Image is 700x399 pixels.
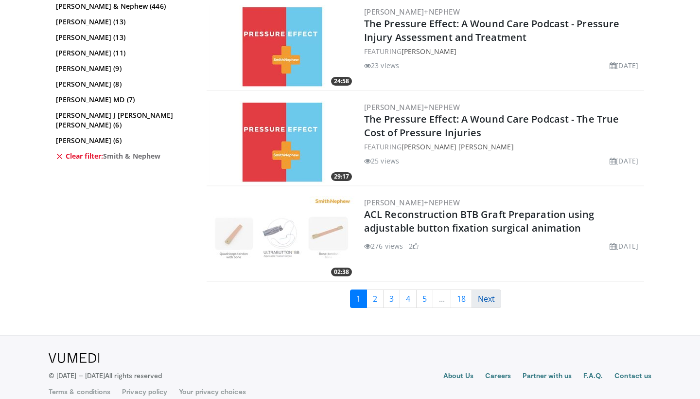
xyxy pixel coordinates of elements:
[122,387,167,397] a: Privacy policy
[209,196,354,279] img: d8bd5114-26b7-4e06-bf02-cb71916f2cf1.300x170_q85_crop-smart_upscale.jpg
[56,136,190,145] a: [PERSON_NAME] (6)
[485,371,511,382] a: Careers
[350,290,367,308] a: 1
[209,101,354,183] img: bce944ac-c964-4110-a3bf-6462e96f2fa7.300x170_q85_crop-smart_upscale.jpg
[367,290,384,308] a: 2
[364,142,642,152] div: FEATURING
[331,77,352,86] span: 24:58
[402,47,456,56] a: [PERSON_NAME]
[364,208,595,235] a: ACL Reconstruction BTB Graft Preparation using adjustable button fixation surgical animation
[103,151,160,161] span: Smith & Nephew
[179,387,245,397] a: Your privacy choices
[523,371,572,382] a: Partner with us
[331,268,352,276] span: 02:38
[409,241,419,251] li: 2
[610,156,638,166] li: [DATE]
[364,46,642,56] div: FEATURING
[56,17,190,27] a: [PERSON_NAME] (13)
[583,371,603,382] a: F.A.Q.
[56,48,190,58] a: [PERSON_NAME] (11)
[383,290,400,308] a: 3
[402,142,514,151] a: [PERSON_NAME] [PERSON_NAME]
[56,95,190,105] a: [PERSON_NAME] MD (7)
[49,353,100,363] img: VuMedi Logo
[364,102,460,112] a: [PERSON_NAME]+Nephew
[105,371,162,380] span: All rights reserved
[472,290,501,308] a: Next
[209,5,354,88] img: 2a658e12-bd38-46e9-9f21-8239cc81ed40.300x170_q85_crop-smart_upscale.jpg
[56,1,190,11] a: [PERSON_NAME] & Nephew (446)
[400,290,417,308] a: 4
[49,387,110,397] a: Terms & conditions
[443,371,474,382] a: About Us
[364,60,399,71] li: 23 views
[610,60,638,71] li: [DATE]
[331,172,352,181] span: 29:17
[56,110,190,130] a: [PERSON_NAME] J [PERSON_NAME] [PERSON_NAME] (6)
[416,290,433,308] a: 5
[364,17,619,44] a: The Pressure Effect: A Wound Care Podcast - Pressure Injury Assessment and Treatment
[364,7,460,17] a: [PERSON_NAME]+Nephew
[207,290,644,308] nav: Search results pages
[364,112,619,139] a: The Pressure Effect: A Wound Care Podcast - The True Cost of Pressure Injuries
[614,371,651,382] a: Contact us
[209,101,354,183] a: 29:17
[56,79,190,89] a: [PERSON_NAME] (8)
[56,151,190,161] a: Clear filter:Smith & Nephew
[364,241,403,251] li: 276 views
[56,33,190,42] a: [PERSON_NAME] (13)
[451,290,472,308] a: 18
[209,5,354,88] a: 24:58
[364,156,399,166] li: 25 views
[209,196,354,279] a: 02:38
[364,198,460,207] a: [PERSON_NAME]+Nephew
[49,371,162,381] p: © [DATE] – [DATE]
[56,64,190,73] a: [PERSON_NAME] (9)
[610,241,638,251] li: [DATE]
